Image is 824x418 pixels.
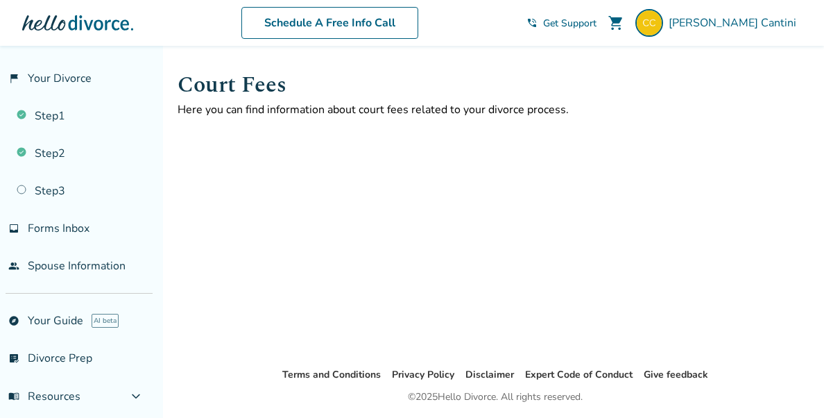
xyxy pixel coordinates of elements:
div: © 2025 Hello Divorce. All rights reserved. [408,389,583,406]
p: Here you can find information about court fees related to your divorce process. [178,102,813,117]
span: shopping_cart [608,15,624,31]
a: phone_in_talkGet Support [526,17,596,30]
span: Get Support [543,17,596,30]
a: Terms and Conditions [282,368,381,381]
span: Forms Inbox [28,221,89,236]
span: phone_in_talk [526,17,538,28]
span: inbox [8,223,19,234]
span: Resources [8,389,80,404]
span: explore [8,315,19,326]
a: Expert Code of Conduct [525,368,633,381]
span: people [8,260,19,271]
span: list_alt_check [8,353,19,364]
img: cantinicheryl@gmail.com [635,9,663,37]
iframe: Chat Widget [755,351,824,418]
a: Privacy Policy [392,368,454,381]
h1: Court Fees [178,68,813,102]
a: Schedule A Free Info Call [241,7,418,39]
span: [PERSON_NAME] Cantini [669,15,802,31]
span: flag_2 [8,73,19,84]
span: menu_book [8,391,19,402]
span: AI beta [92,314,119,328]
li: Give feedback [644,367,708,383]
li: Disclaimer [465,367,514,383]
span: expand_more [128,388,144,405]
